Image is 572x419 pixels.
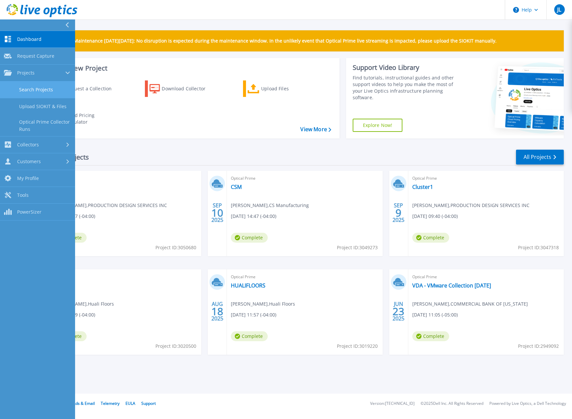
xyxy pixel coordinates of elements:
span: Complete [231,233,268,243]
span: Complete [231,331,268,341]
a: Request a Collection [47,80,120,97]
span: Optical Prime [412,273,560,281]
div: Download Collector [162,82,214,95]
div: SEP 2025 [211,201,224,225]
span: [PERSON_NAME] , CS Manufacturing [231,202,309,209]
span: [PERSON_NAME] , COMMERCIAL BANK OF [US_STATE] [412,300,528,308]
span: [PERSON_NAME] , Huali Floors [231,300,295,308]
span: [DATE] 09:40 (-04:00) [412,213,458,220]
span: Projects [17,70,35,76]
span: [PERSON_NAME] , PRODUCTION DESIGN SERVICES INC [50,202,167,209]
span: Customers [17,159,41,165]
a: View More [300,126,331,133]
span: Dashboard [17,36,41,42]
span: Project ID: 3019220 [337,343,378,350]
div: Support Video Library [353,63,463,72]
span: Complete [412,331,449,341]
span: [DATE] 11:05 (-05:00) [412,311,458,318]
a: Cluster1 [412,184,433,190]
div: Cloud Pricing Calculator [65,112,117,125]
span: Complete [412,233,449,243]
span: Optical Prime [231,175,378,182]
span: Tools [17,192,29,198]
a: Support [141,401,156,406]
span: Optical Prime [231,273,378,281]
span: Request Capture [17,53,54,59]
li: Version: [TECHNICAL_ID] [370,402,415,406]
a: All Projects [516,150,564,165]
div: SEP 2025 [392,201,405,225]
a: HUALIFLOORS [231,282,265,289]
a: Cloud Pricing Calculator [47,110,120,127]
span: Project ID: 3050680 [155,244,196,251]
span: 10 [211,210,223,216]
a: Telemetry [101,401,120,406]
a: CSM [231,184,242,190]
div: Find tutorials, instructional guides and other support videos to help you make the most of your L... [353,75,463,101]
li: Powered by Live Optics, a Dell Technology [489,402,566,406]
span: My Profile [17,175,39,181]
div: Request a Collection [66,82,118,95]
span: Collectors [17,142,39,148]
li: © 2025 Dell Inc. All Rights Reserved [421,402,483,406]
span: [PERSON_NAME] , PRODUCTION DESIGN SERVICES INC [412,202,530,209]
span: [PERSON_NAME] , Huali Floors [50,300,114,308]
p: Scheduled Maintenance [DATE][DATE]: No disruption is expected during the maintenance window. In t... [49,38,497,44]
span: PowerSizer [17,209,41,215]
span: Project ID: 3047318 [518,244,559,251]
span: Project ID: 2949092 [518,343,559,350]
span: Optical Prime [412,175,560,182]
span: [DATE] 11:57 (-04:00) [231,311,276,318]
a: EULA [125,401,135,406]
span: Project ID: 3049273 [337,244,378,251]
span: [DATE] 14:47 (-04:00) [231,213,276,220]
span: 18 [211,309,223,314]
span: Optical Prime [50,175,197,182]
a: Download Collector [145,80,218,97]
div: JUN 2025 [392,299,405,323]
a: VDA - VMware Collection [DATE] [412,282,491,289]
span: JL [557,7,561,12]
span: 9 [395,210,401,216]
span: 23 [393,309,404,314]
a: Upload Files [243,80,316,97]
a: Explore Now! [353,119,403,132]
a: Ads & Email [73,401,95,406]
h3: Start a New Project [47,65,331,72]
div: AUG 2025 [211,299,224,323]
div: Upload Files [261,82,314,95]
span: Optical Prime [50,273,197,281]
span: Project ID: 3020500 [155,343,196,350]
